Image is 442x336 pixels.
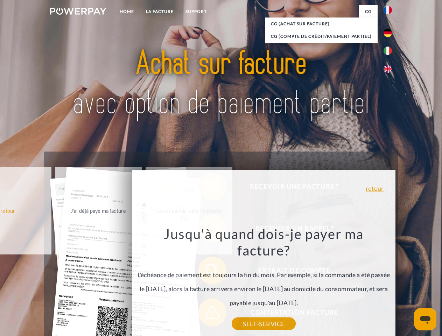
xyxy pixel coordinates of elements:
[384,65,392,73] img: en
[384,29,392,37] img: de
[180,5,213,18] a: Support
[136,225,392,259] h3: Jusqu'à quand dois-je payer ma facture?
[59,206,138,215] div: J'ai déjà payé ma facture
[265,17,378,30] a: CG (achat sur facture)
[114,5,140,18] a: Home
[67,34,375,134] img: title-powerpay_fr.svg
[265,30,378,43] a: CG (Compte de crédit/paiement partiel)
[136,225,392,324] div: L'échéance de paiement est toujours la fin du mois. Par exemple, si la commande a été passée le [...
[366,185,384,191] a: retour
[50,8,106,15] img: logo-powerpay-white.svg
[384,47,392,55] img: it
[232,317,296,330] a: SELF-SERVICE
[384,6,392,14] img: fr
[140,5,180,18] a: LA FACTURE
[414,308,436,330] iframe: Bouton de lancement de la fenêtre de messagerie
[359,5,378,18] a: CG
